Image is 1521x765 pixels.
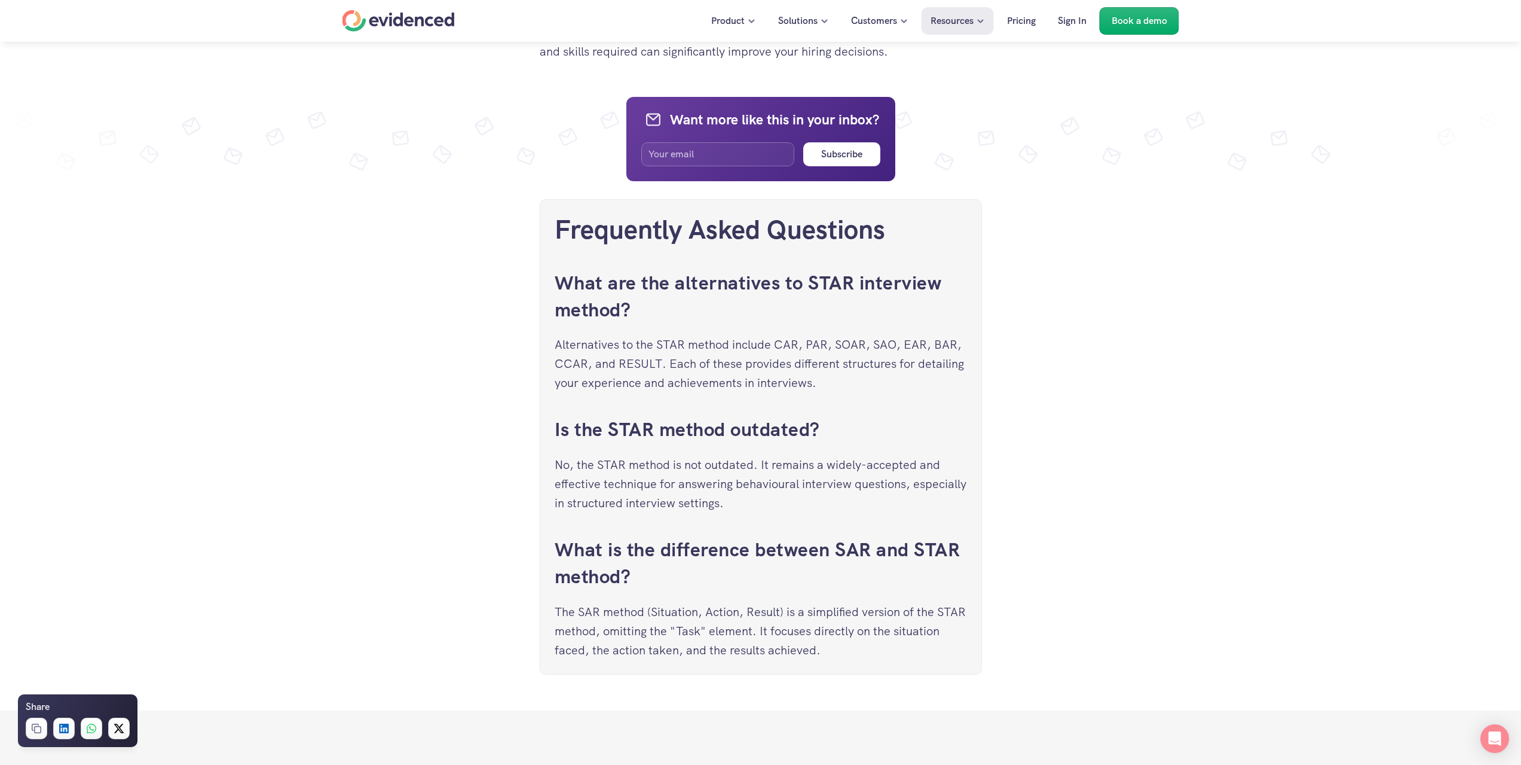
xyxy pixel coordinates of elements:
button: Subscribe [803,142,880,166]
a: What are the alternatives to STAR interview method? [555,270,947,322]
p: Alternatives to the STAR method include CAR, PAR, SOAR, SAO, EAR, BAR, CCAR, and RESULT. Each of ... [555,335,967,392]
p: Resources [931,13,974,29]
p: No, the STAR method is not outdated. It remains a widely-accepted and effective technique for ans... [555,455,967,513]
p: Product [711,13,745,29]
p: Sign In [1058,13,1087,29]
p: Book a demo [1112,13,1167,29]
a: Sign In [1049,7,1095,35]
p: The SAR method (Situation, Action, Result) is a simplified version of the STAR method, omitting t... [555,602,967,660]
a: Book a demo [1100,7,1179,35]
input: Your email [641,142,795,166]
h4: Want more like this in your inbox? [670,110,879,129]
h6: Share [26,699,50,715]
p: Pricing [1007,13,1036,29]
a: Pricing [998,7,1045,35]
a: Home [342,10,455,32]
h6: Subscribe [821,147,862,162]
div: Open Intercom Messenger [1480,724,1509,753]
p: Solutions [778,13,818,29]
a: What is the difference between SAR and STAR method? [555,537,965,589]
a: Is the STAR method outdated? [555,417,820,442]
a: Frequently Asked Questions [555,212,885,246]
p: Customers [851,13,897,29]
